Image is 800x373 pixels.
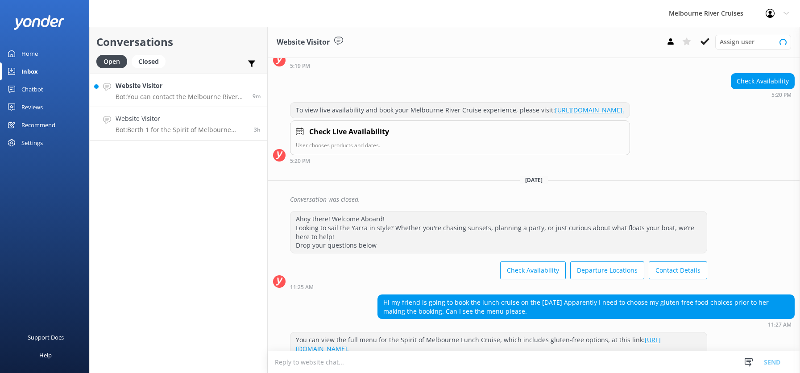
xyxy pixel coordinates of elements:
[90,74,267,107] a: Website VisitorBot:You can contact the Melbourne River Cruises team by emailing [EMAIL_ADDRESS][D...
[290,211,707,253] div: Ahoy there! Welcome Aboard! Looking to sail the Yarra in style? Whether you're chasing sunsets, p...
[715,35,791,49] div: Assign User
[520,176,548,184] span: [DATE]
[116,114,247,124] h4: Website Visitor
[290,192,795,207] div: Conversation was closed.
[290,63,310,69] strong: 5:19 PM
[21,134,43,152] div: Settings
[290,62,707,69] div: Aug 12 2025 05:19pm (UTC +10:00) Australia/Sydney
[296,336,661,353] a: [URL][DOMAIN_NAME].
[296,141,624,149] p: User chooses products and dates.
[90,107,267,141] a: Website VisitorBot:Berth 1 for the Spirit of Melbourne Dinner Cruise is located at [GEOGRAPHIC_DA...
[731,91,795,98] div: Aug 12 2025 05:20pm (UTC +10:00) Australia/Sydney
[273,192,795,207] div: 2025-08-12T23:10:03.842
[378,295,794,319] div: Hi my friend is going to book the lunch cruise on the [DATE] Apparently I need to choose my glute...
[96,56,132,66] a: Open
[96,33,261,50] h2: Conversations
[555,106,624,114] a: [URL][DOMAIN_NAME].
[28,328,64,346] div: Support Docs
[254,126,261,133] span: Sep 05 2025 12:26pm (UTC +10:00) Australia/Sydney
[768,322,792,327] strong: 11:27 AM
[116,81,246,91] h4: Website Visitor
[290,285,314,290] strong: 11:25 AM
[13,15,65,30] img: yonder-white-logo.png
[21,116,55,134] div: Recommend
[377,321,795,327] div: Aug 13 2025 11:27am (UTC +10:00) Australia/Sydney
[290,332,707,356] div: You can view the full menu for the Spirit of Melbourne Lunch Cruise, which includes gluten-free o...
[21,45,38,62] div: Home
[39,346,52,364] div: Help
[21,98,43,116] div: Reviews
[253,92,261,100] span: Sep 05 2025 04:03pm (UTC +10:00) Australia/Sydney
[771,92,792,98] strong: 5:20 PM
[570,261,644,279] button: Departure Locations
[290,284,707,290] div: Aug 13 2025 11:25am (UTC +10:00) Australia/Sydney
[309,126,389,138] h4: Check Live Availability
[96,55,127,68] div: Open
[132,56,170,66] a: Closed
[649,261,707,279] button: Contact Details
[290,157,630,164] div: Aug 12 2025 05:20pm (UTC +10:00) Australia/Sydney
[290,103,630,118] div: To view live availability and book your Melbourne River Cruise experience, please visit:
[21,62,38,80] div: Inbox
[132,55,166,68] div: Closed
[731,74,794,89] div: Check Availability
[21,80,43,98] div: Chatbot
[500,261,566,279] button: Check Availability
[277,37,330,48] h3: Website Visitor
[290,158,310,164] strong: 5:20 PM
[116,126,247,134] p: Bot: Berth 1 for the Spirit of Melbourne Dinner Cruise is located at [GEOGRAPHIC_DATA], directly ...
[720,37,754,47] span: Assign user
[116,93,246,101] p: Bot: You can contact the Melbourne River Cruises team by emailing [EMAIL_ADDRESS][DOMAIN_NAME]. V...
